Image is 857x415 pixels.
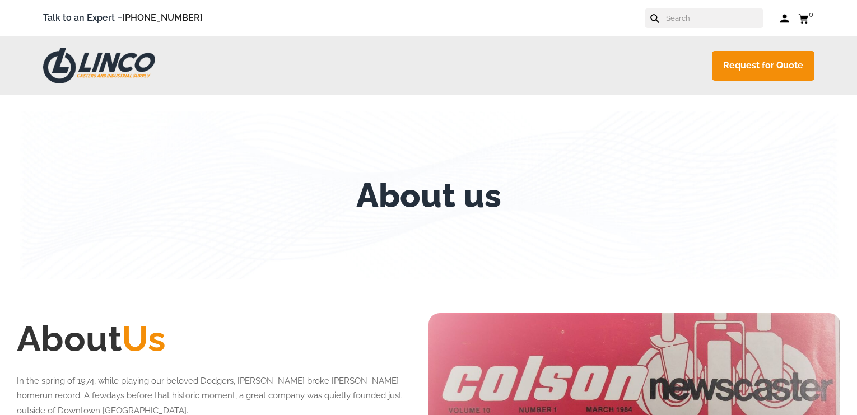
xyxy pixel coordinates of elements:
span: Us [122,318,166,360]
span: Talk to an Expert – [43,11,203,26]
a: Request for Quote [712,51,814,81]
img: LINCO CASTERS & INDUSTRIAL SUPPLY [43,48,155,83]
a: Log in [780,13,790,24]
input: Search [665,8,763,28]
span: About [17,318,166,360]
h1: About us [356,176,501,215]
a: 0 [798,11,814,25]
span: 0 [809,10,813,18]
a: [PHONE_NUMBER] [122,12,203,23]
